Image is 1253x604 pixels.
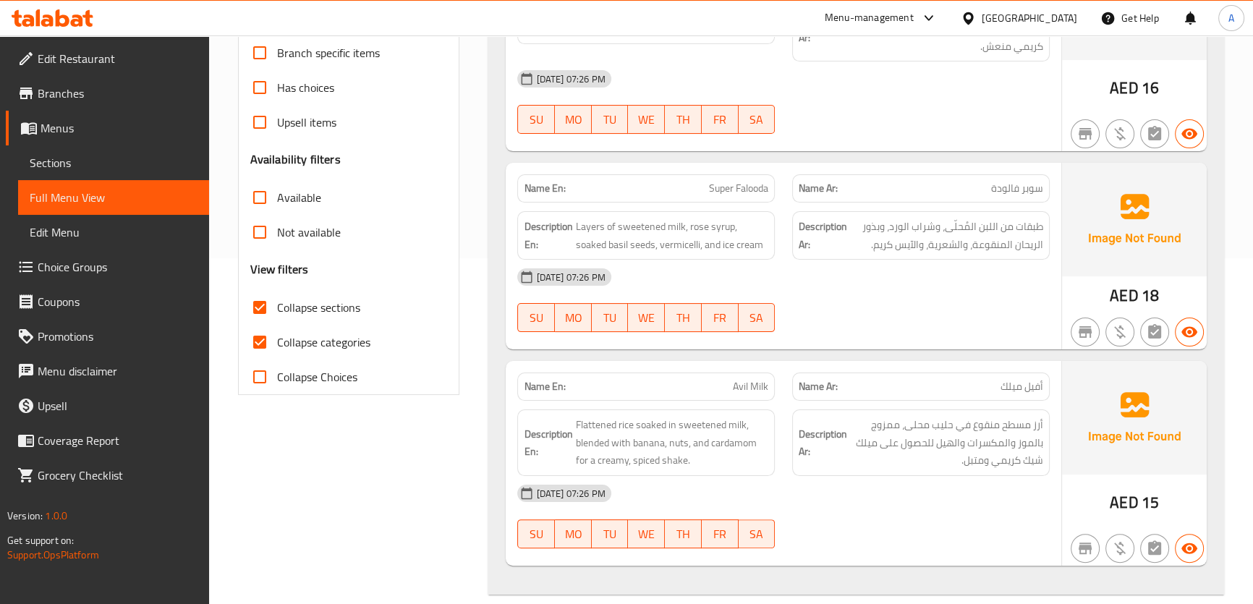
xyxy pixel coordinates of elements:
[555,105,592,134] button: MO
[18,145,209,180] a: Sections
[277,79,334,96] span: Has choices
[628,519,665,548] button: WE
[598,109,623,130] span: TU
[524,218,572,253] strong: Description En:
[708,109,733,130] span: FR
[982,10,1077,26] div: [GEOGRAPHIC_DATA]
[561,524,586,545] span: MO
[739,519,776,548] button: SA
[45,506,67,525] span: 1.0.0
[744,307,770,328] span: SA
[1175,318,1204,346] button: Available
[1105,534,1134,563] button: Purchased item
[250,151,341,168] h3: Availability filters
[250,261,309,278] h3: View filters
[1142,74,1159,102] span: 16
[7,545,99,564] a: Support.OpsPlatform
[799,218,847,253] strong: Description Ar:
[524,379,565,394] strong: Name En:
[665,105,702,134] button: TH
[41,119,197,137] span: Menus
[30,154,197,171] span: Sections
[1228,10,1234,26] span: A
[1110,488,1138,516] span: AED
[799,425,847,461] strong: Description Ar:
[277,368,357,386] span: Collapse Choices
[799,11,847,46] strong: Description Ar:
[6,111,209,145] a: Menus
[592,303,629,332] button: TU
[665,519,702,548] button: TH
[30,189,197,206] span: Full Menu View
[561,109,586,130] span: MO
[524,181,565,196] strong: Name En:
[739,105,776,134] button: SA
[825,9,914,27] div: Menu-management
[6,76,209,111] a: Branches
[38,432,197,449] span: Coverage Report
[799,181,838,196] strong: Name Ar:
[1110,74,1138,102] span: AED
[665,303,702,332] button: TH
[1142,488,1159,516] span: 15
[628,105,665,134] button: WE
[277,224,341,241] span: Not available
[1140,534,1169,563] button: Not has choices
[530,487,611,501] span: [DATE] 07:26 PM
[524,307,549,328] span: SU
[517,519,555,548] button: SU
[709,181,768,196] span: Super Falooda
[277,299,360,316] span: Collapse sections
[6,41,209,76] a: Edit Restaurant
[702,303,739,332] button: FR
[38,50,197,67] span: Edit Restaurant
[18,180,209,215] a: Full Menu View
[1142,281,1159,310] span: 18
[6,284,209,319] a: Coupons
[38,258,197,276] span: Choice Groups
[702,105,739,134] button: FR
[18,215,209,250] a: Edit Menu
[277,333,370,351] span: Collapse categories
[1175,119,1204,148] button: Available
[1110,281,1138,310] span: AED
[634,307,659,328] span: WE
[671,307,696,328] span: TH
[708,524,733,545] span: FR
[634,524,659,545] span: WE
[6,388,209,423] a: Upsell
[744,524,770,545] span: SA
[598,524,623,545] span: TU
[7,506,43,525] span: Version:
[6,354,209,388] a: Menu disclaimer
[634,109,659,130] span: WE
[799,379,838,394] strong: Name Ar:
[30,224,197,241] span: Edit Menu
[38,397,197,414] span: Upsell
[38,362,197,380] span: Menu disclaimer
[517,303,555,332] button: SU
[671,109,696,130] span: TH
[575,218,768,253] span: Layers of sweetened milk, rose syrup, soaked basil seeds, vermicelli, and ice cream
[1175,534,1204,563] button: Available
[530,72,611,86] span: [DATE] 07:26 PM
[517,105,555,134] button: SU
[1140,318,1169,346] button: Not has choices
[277,189,321,206] span: Available
[6,458,209,493] a: Grocery Checklist
[733,379,768,394] span: Avil Milk
[1071,318,1100,346] button: Not branch specific item
[592,519,629,548] button: TU
[6,319,209,354] a: Promotions
[1105,119,1134,148] button: Purchased item
[6,423,209,458] a: Coverage Report
[277,44,380,61] span: Branch specific items
[1071,119,1100,148] button: Not branch specific item
[702,519,739,548] button: FR
[6,250,209,284] a: Choice Groups
[850,416,1043,469] span: أرز مسطح منقوع في حليب محلى، ممزوج بالموز والمكسرات والهيل للحصول على ميلك شيك كريمي ومتبل.
[598,307,623,328] span: TU
[1062,361,1207,474] img: Ae5nvW7+0k+MAAAAAElFTkSuQmCC
[530,271,611,284] span: [DATE] 07:26 PM
[1105,318,1134,346] button: Purchased item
